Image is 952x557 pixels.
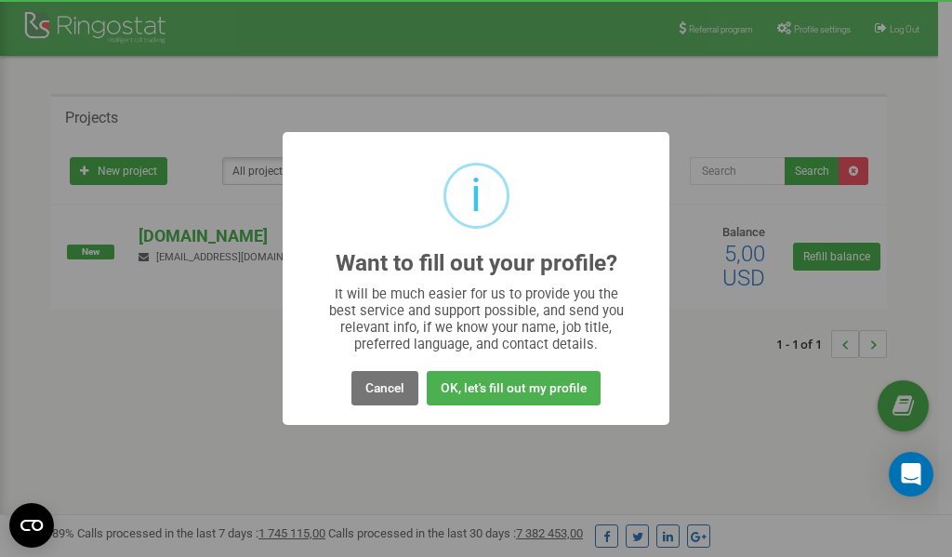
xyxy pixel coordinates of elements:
div: i [470,166,482,226]
div: It will be much easier for us to provide you the best service and support possible, and send you ... [320,285,633,352]
button: Open CMP widget [9,503,54,548]
button: OK, let's fill out my profile [427,371,601,405]
div: Open Intercom Messenger [889,452,933,497]
button: Cancel [351,371,418,405]
h2: Want to fill out your profile? [336,251,617,276]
